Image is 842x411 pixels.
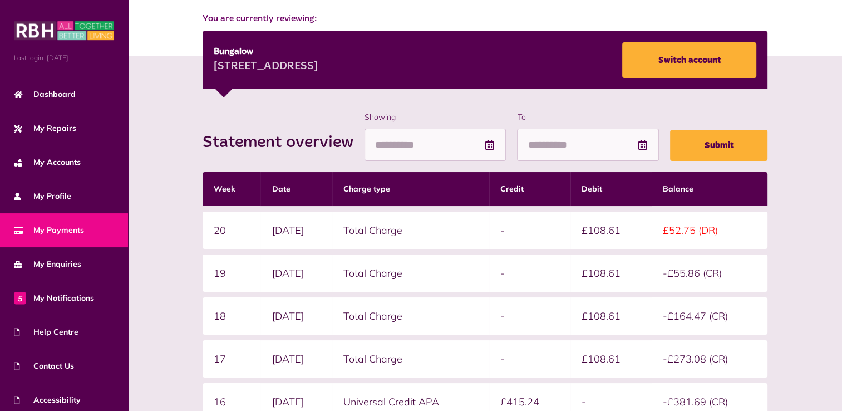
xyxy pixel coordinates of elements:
span: My Payments [14,224,84,236]
th: Charge type [332,172,489,206]
span: 5 [14,292,26,304]
span: My Profile [14,190,71,202]
label: Showing [365,111,506,123]
td: [DATE] [260,297,332,335]
th: Week [203,172,261,206]
span: Help Centre [14,326,78,338]
td: Total Charge [332,297,489,335]
td: £108.61 [570,255,652,292]
td: - [489,340,570,378]
td: -£55.86 (CR) [652,255,768,292]
td: - [489,297,570,335]
th: Credit [489,172,570,206]
td: -£273.08 (CR) [652,340,768,378]
h2: Statement overview [203,133,365,153]
td: [DATE] [260,340,332,378]
td: [DATE] [260,255,332,292]
td: [DATE] [260,212,332,249]
span: My Enquiries [14,258,81,270]
span: Last login: [DATE] [14,53,114,63]
td: 17 [203,340,261,378]
td: £108.61 [570,297,652,335]
td: - [489,255,570,292]
span: Accessibility [14,394,81,406]
span: Contact Us [14,360,74,372]
th: Date [260,172,332,206]
span: My Repairs [14,123,76,134]
th: Debit [570,172,652,206]
td: Total Charge [332,340,489,378]
td: - [489,212,570,249]
span: My Notifications [14,292,94,304]
span: My Accounts [14,156,81,168]
div: Bungalow [214,45,318,58]
td: £108.61 [570,340,652,378]
td: 20 [203,212,261,249]
span: You are currently reviewing: [203,12,768,26]
td: -£164.47 (CR) [652,297,768,335]
td: 18 [203,297,261,335]
td: £52.75 (DR) [652,212,768,249]
span: Dashboard [14,89,76,100]
a: Switch account [622,42,756,78]
td: £108.61 [570,212,652,249]
img: MyRBH [14,19,114,42]
td: 19 [203,255,261,292]
label: To [517,111,659,123]
th: Balance [652,172,768,206]
div: [STREET_ADDRESS] [214,58,318,75]
button: Submit [670,130,767,161]
td: Total Charge [332,212,489,249]
td: Total Charge [332,255,489,292]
